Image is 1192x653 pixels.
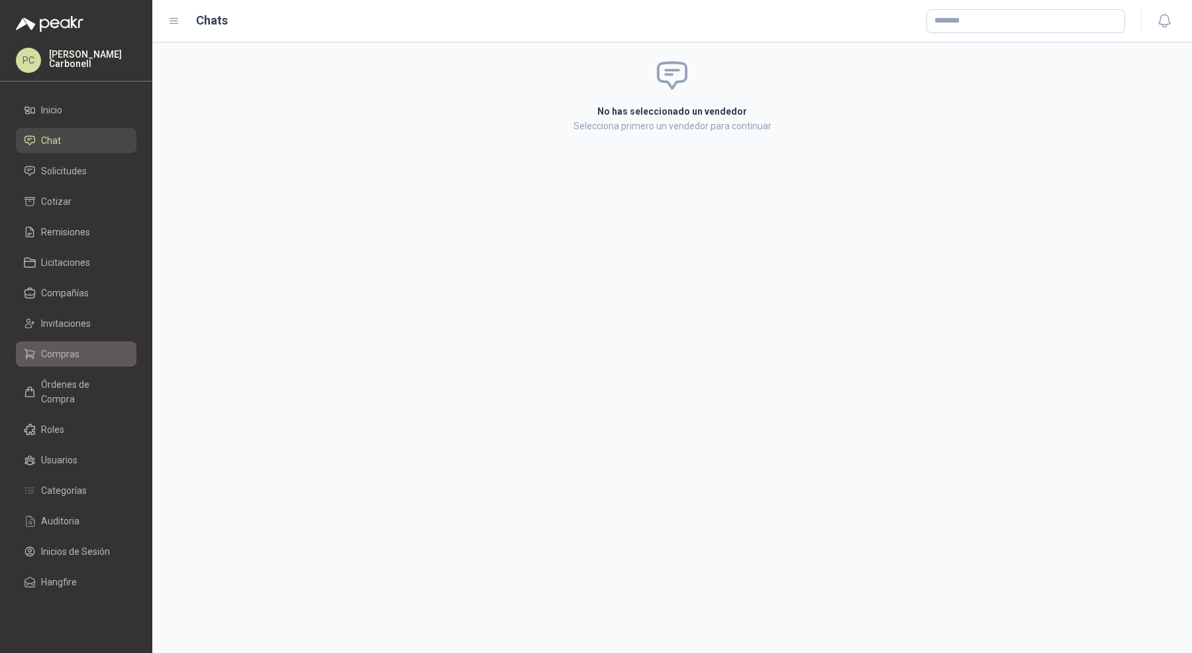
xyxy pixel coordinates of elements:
a: Hangfire [16,569,136,595]
h2: No has seleccionado un vendedor [441,104,903,119]
a: Licitaciones [16,250,136,275]
a: Categorías [16,478,136,503]
span: Auditoria [41,514,79,528]
span: Inicio [41,103,62,117]
a: Inicios de Sesión [16,539,136,564]
a: Remisiones [16,219,136,245]
p: Selecciona primero un vendedor para continuar [441,119,903,133]
span: Hangfire [41,575,77,589]
span: Cotizar [41,194,72,209]
span: Inicios de Sesión [41,544,110,559]
a: Solicitudes [16,158,136,184]
span: Invitaciones [41,316,91,331]
span: Solicitudes [41,164,87,178]
span: Chat [41,133,61,148]
p: [PERSON_NAME] Carbonell [49,50,136,68]
div: PC [16,48,41,73]
span: Remisiones [41,225,90,239]
h1: Chats [196,11,228,30]
span: Roles [41,422,64,437]
a: Usuarios [16,447,136,473]
span: Compañías [41,286,89,300]
a: Inicio [16,97,136,123]
img: Logo peakr [16,16,83,32]
span: Órdenes de Compra [41,377,124,406]
a: Chat [16,128,136,153]
a: Compañías [16,280,136,306]
a: Cotizar [16,189,136,214]
a: Órdenes de Compra [16,372,136,412]
a: Compras [16,341,136,367]
a: Auditoria [16,508,136,534]
span: Categorías [41,483,87,498]
span: Licitaciones [41,255,90,270]
span: Compras [41,347,79,361]
a: Roles [16,417,136,442]
span: Usuarios [41,453,77,467]
a: Invitaciones [16,311,136,336]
